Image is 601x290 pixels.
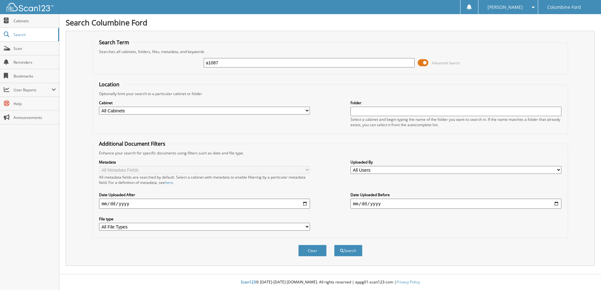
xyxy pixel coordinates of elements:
div: © [DATE]-[DATE] [DOMAIN_NAME]. All rights reserved | appg01-scan123-com | [59,275,601,290]
legend: Search Term [96,39,132,46]
div: Select a cabinet and begin typing the name of the folder you want to search in. If the name match... [350,117,561,127]
label: Metadata [99,159,310,165]
span: User Reports [14,87,52,93]
label: Cabinet [99,100,310,105]
legend: Additional Document Filters [96,140,168,147]
span: Bookmarks [14,73,56,79]
span: Reminders [14,60,56,65]
div: Enhance your search for specific documents using filters such as date and file type. [96,150,565,156]
input: start [99,199,310,209]
button: Search [334,245,362,256]
h1: Search Columbine Ford [66,17,595,28]
span: Advanced Search [432,61,460,65]
a: here [165,180,173,185]
span: Scan123 [241,279,256,285]
img: scan123-logo-white.svg [6,3,53,11]
a: Privacy Policy [396,279,420,285]
input: end [350,199,561,209]
label: File type [99,216,310,222]
label: Date Uploaded Before [350,192,561,197]
label: Date Uploaded After [99,192,310,197]
label: Uploaded By [350,159,561,165]
div: Optionally limit your search to a particular cabinet or folder [96,91,565,96]
span: Cabinets [14,18,56,24]
div: All metadata fields are searched by default. Select a cabinet with metadata to enable filtering b... [99,175,310,185]
button: Clear [298,245,327,256]
iframe: Chat Widget [570,260,601,290]
span: Columbine Ford [547,5,581,9]
span: Search [14,32,55,37]
label: Folder [350,100,561,105]
span: [PERSON_NAME] [488,5,523,9]
legend: Location [96,81,123,88]
span: Scan [14,46,56,51]
div: Searches all cabinets, folders, files, metadata, and keywords [96,49,565,54]
span: Announcements [14,115,56,120]
span: Help [14,101,56,106]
